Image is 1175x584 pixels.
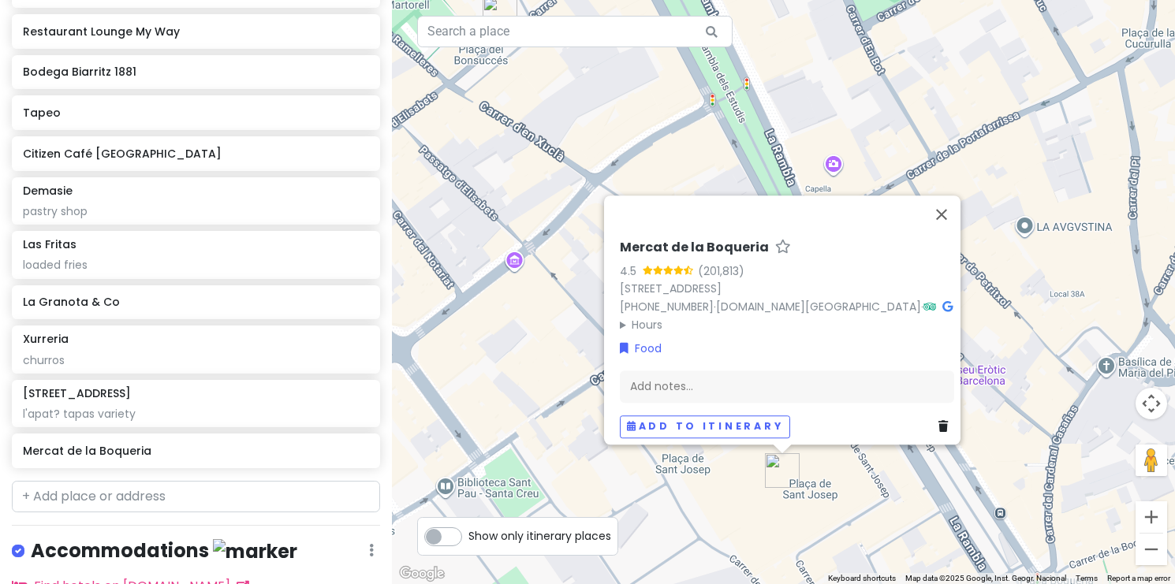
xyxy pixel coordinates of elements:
input: Search a place [417,16,733,47]
div: loaded fries [23,258,368,272]
img: Google [396,564,448,584]
div: Mercat de la Boqueria [765,453,800,488]
h6: Xurreria [23,332,69,346]
a: [STREET_ADDRESS] [620,281,722,296]
summary: Hours [620,316,954,333]
span: Map data ©2025 Google, Inst. Geogr. Nacional [905,574,1066,582]
h6: Tapeo [23,106,368,120]
h6: Mercat de la Boqueria [620,240,769,256]
h4: Accommodations [31,538,297,564]
h6: Demasie [23,184,73,198]
i: Tripadvisor [923,301,936,312]
a: [PHONE_NUMBER] [620,299,714,314]
h6: [STREET_ADDRESS] [23,386,131,400]
a: Report a map error [1107,574,1170,582]
h6: Bodega Biarritz 1881 [23,65,368,79]
div: (201,813) [698,262,744,280]
button: Drag Pegman onto the map to open Street View [1136,445,1167,476]
div: l'apat? tapas variety [23,407,368,421]
h6: La Granota & Co [23,295,368,309]
h6: Citizen Café [GEOGRAPHIC_DATA] [23,147,368,161]
a: Delete place [938,418,954,435]
i: Google Maps [942,301,953,312]
img: marker [213,539,297,564]
input: + Add place or address [12,481,380,512]
button: Map camera controls [1136,388,1167,419]
button: Add to itinerary [620,415,790,438]
button: Close [923,195,961,233]
span: Show only itinerary places [468,527,611,545]
a: Food [620,340,662,357]
div: Add notes... [620,370,954,403]
h6: Mercat de la Boqueria [23,444,368,458]
div: churros [23,353,368,367]
a: [DOMAIN_NAME][GEOGRAPHIC_DATA] [716,299,921,314]
a: Star place [775,240,791,256]
a: Terms (opens in new tab) [1076,574,1098,582]
div: 4.5 [620,262,643,280]
div: pastry shop [23,204,368,218]
h6: Restaurant Lounge My Way [23,24,368,39]
div: · · [620,240,954,333]
button: Keyboard shortcuts [828,573,896,584]
h6: Las Fritas [23,237,76,251]
a: Open this area in Google Maps (opens a new window) [396,564,448,584]
button: Zoom in [1136,501,1167,533]
button: Zoom out [1136,534,1167,565]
